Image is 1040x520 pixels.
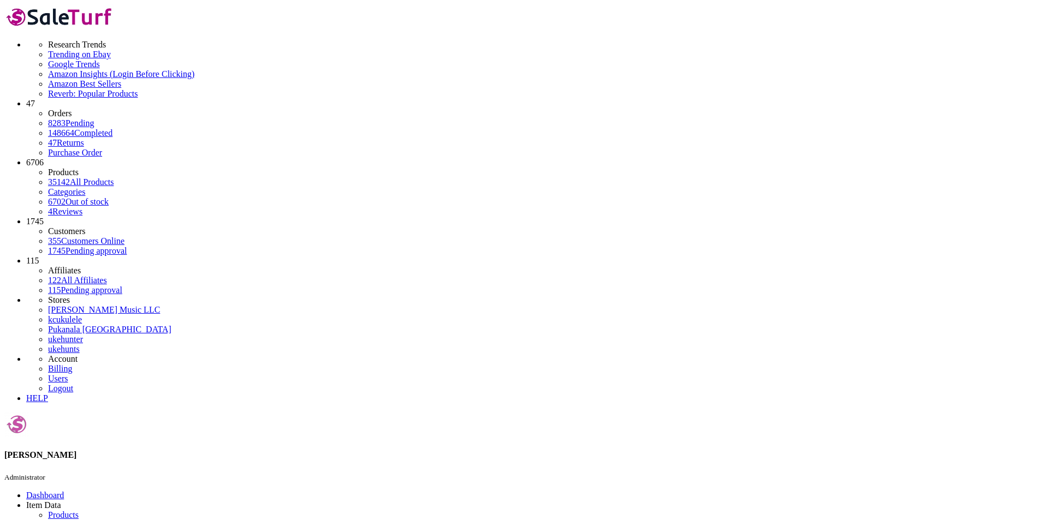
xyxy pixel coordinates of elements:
a: Users [48,374,68,383]
a: Products [48,510,79,519]
h4: [PERSON_NAME] [4,450,1036,460]
img: Andy Gough [4,412,29,437]
a: ukehunts [48,344,80,354]
span: 1745 [26,217,44,226]
a: 1745Pending approval [48,246,127,255]
span: 47 [26,99,35,108]
span: 1745 [48,246,66,255]
span: 8283 [48,118,66,128]
li: Products [48,168,1036,177]
li: Research Trends [48,40,1036,50]
span: 35142 [48,177,70,187]
span: 4 [48,207,52,216]
img: SaleTurf [4,4,115,29]
span: 355 [48,236,61,246]
small: Administrator [4,473,45,481]
a: 6702Out of stock [48,197,109,206]
span: 115 [26,256,39,265]
span: Item Data [26,500,61,510]
a: Billing [48,364,72,373]
a: kcukulele [48,315,82,324]
a: HELP [26,393,48,403]
span: 6706 [26,158,44,167]
a: 115Pending approval [48,285,122,295]
span: 47 [48,138,57,147]
a: [PERSON_NAME] Music LLC [48,305,160,314]
li: Account [48,354,1036,364]
a: ukehunter [48,334,83,344]
a: Amazon Best Sellers [48,79,1036,89]
span: 148664 [48,128,74,138]
a: Categories [48,187,85,196]
li: Affiliates [48,266,1036,276]
li: Stores [48,295,1036,305]
a: Amazon Insights (Login Before Clicking) [48,69,1036,79]
a: Reverb: Popular Products [48,89,1036,99]
a: 4Reviews [48,207,82,216]
span: 122 [48,276,61,285]
a: 148664Completed [48,128,112,138]
span: 6702 [48,197,66,206]
a: Logout [48,384,73,393]
a: 355Customers Online [48,236,124,246]
a: Purchase Order [48,148,102,157]
a: 35142All Products [48,177,114,187]
a: 122All Affiliates [48,276,107,285]
a: Google Trends [48,59,1036,69]
a: Trending on Ebay [48,50,1036,59]
a: 47Returns [48,138,84,147]
li: Customers [48,226,1036,236]
a: Pukanala [GEOGRAPHIC_DATA] [48,325,171,334]
a: 8283Pending [48,118,1036,128]
span: 115 [48,285,61,295]
a: Dashboard [26,491,64,500]
li: Orders [48,109,1036,118]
